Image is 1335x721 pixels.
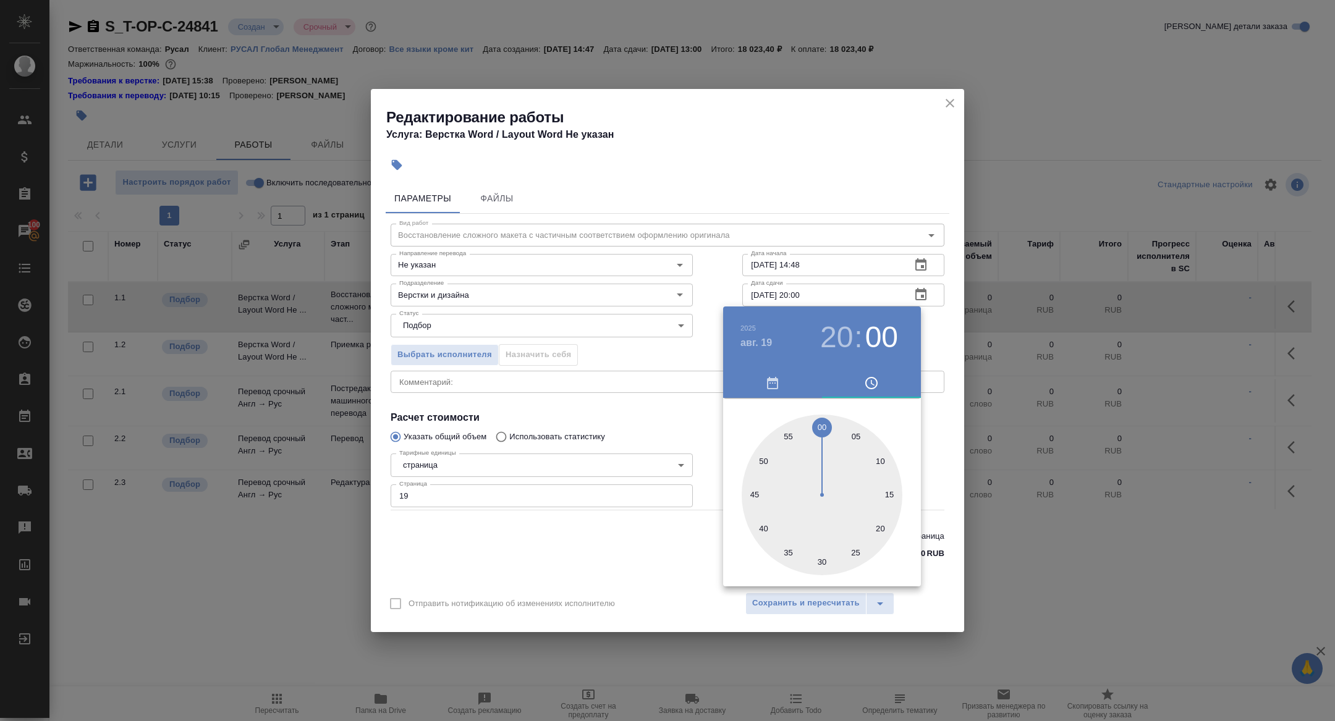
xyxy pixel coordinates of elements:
button: 2025 [740,324,756,332]
button: авг. 19 [740,335,772,350]
h3: : [854,320,862,355]
button: 20 [820,320,853,355]
button: 00 [865,320,898,355]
